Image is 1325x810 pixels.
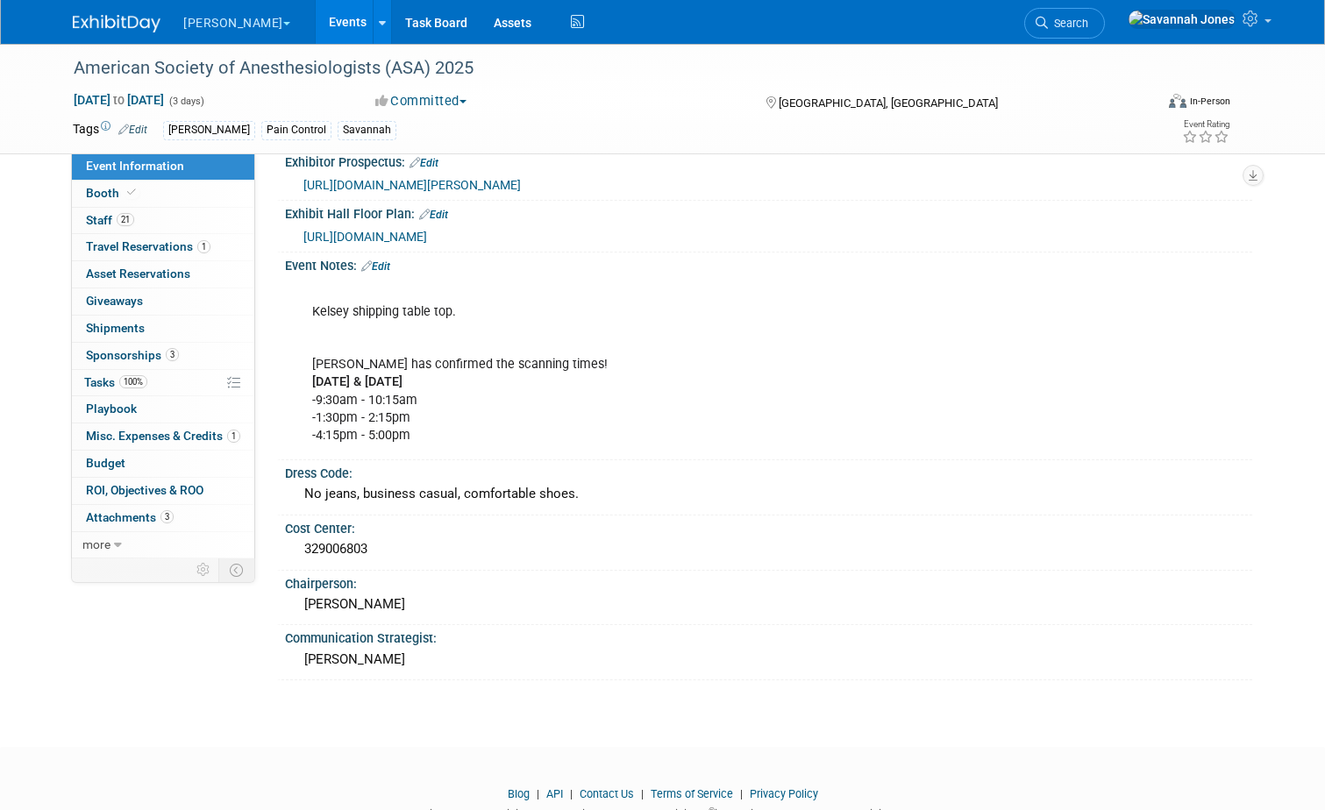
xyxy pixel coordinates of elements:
a: Misc. Expenses & Credits1 [72,423,254,450]
div: Event Notes: [285,252,1252,275]
span: Asset Reservations [86,266,190,281]
span: Playbook [86,401,137,416]
a: Budget [72,451,254,477]
div: 329006803 [298,536,1239,563]
td: Toggle Event Tabs [219,558,255,581]
a: Travel Reservations1 [72,234,254,260]
b: [DATE] & [DATE] [312,374,402,389]
a: Sponsorships3 [72,343,254,369]
span: 1 [197,240,210,253]
a: Edit [410,157,438,169]
a: Booth [72,181,254,207]
a: Edit [419,209,448,221]
div: American Society of Anesthesiologists (ASA) 2025 [68,53,1132,84]
span: Attachments [86,510,174,524]
span: 3 [160,510,174,523]
a: Giveaways [72,288,254,315]
a: API [546,787,563,800]
a: Attachments3 [72,505,254,531]
a: Terms of Service [651,787,733,800]
span: more [82,537,110,551]
div: Exhibit Hall Floor Plan: [285,201,1252,224]
a: Search [1024,8,1105,39]
div: In-Person [1189,95,1230,108]
a: [URL][DOMAIN_NAME][PERSON_NAME] [303,178,521,192]
img: ExhibitDay [73,15,160,32]
span: | [736,787,747,800]
div: Kelsey shipping table top. [PERSON_NAME] has confirmed the scanning times! -9:30am - 10:15am -1:3... [300,277,1065,453]
span: ROI, Objectives & ROO [86,483,203,497]
div: Communication Strategist: [285,625,1252,647]
span: Staff [86,213,134,227]
span: [GEOGRAPHIC_DATA], [GEOGRAPHIC_DATA] [779,96,998,110]
div: No jeans, business casual, comfortable shoes. [298,480,1239,508]
i: Booth reservation complete [127,188,136,197]
a: Edit [361,260,390,273]
span: to [110,93,127,107]
span: Shipments [86,321,145,335]
div: Chairperson: [285,571,1252,593]
span: Booth [86,186,139,200]
a: Contact Us [580,787,634,800]
span: Budget [86,456,125,470]
span: 1 [227,430,240,443]
span: Travel Reservations [86,239,210,253]
span: 100% [119,375,147,388]
div: [PERSON_NAME] [298,591,1239,618]
span: | [637,787,648,800]
div: Cost Center: [285,515,1252,537]
a: Playbook [72,396,254,423]
a: Privacy Policy [750,787,818,800]
div: [PERSON_NAME] [298,646,1239,673]
a: [URL][DOMAIN_NAME] [303,230,427,244]
div: Pain Control [261,121,331,139]
span: Misc. Expenses & Credits [86,429,240,443]
span: Sponsorships [86,348,179,362]
div: Exhibitor Prospectus: [285,149,1252,172]
span: Tasks [84,375,147,389]
div: [PERSON_NAME] [163,121,255,139]
div: Event Rating [1182,120,1229,129]
span: Event Information [86,159,184,173]
span: (3 days) [167,96,204,107]
span: 3 [166,348,179,361]
button: Committed [369,92,474,110]
span: Search [1048,17,1088,30]
a: Staff21 [72,208,254,234]
span: | [566,787,577,800]
div: Event Format [1059,91,1230,117]
a: Edit [118,124,147,136]
a: Event Information [72,153,254,180]
a: more [72,532,254,558]
img: Savannah Jones [1128,10,1236,29]
div: Savannah [338,121,396,139]
span: [DATE] [DATE] [73,92,165,108]
span: Giveaways [86,294,143,308]
td: Personalize Event Tab Strip [189,558,219,581]
div: Dress Code: [285,460,1252,482]
a: Tasks100% [72,370,254,396]
td: Tags [73,120,147,140]
a: Blog [508,787,530,800]
a: Asset Reservations [72,261,254,288]
span: 21 [117,213,134,226]
img: Format-Inperson.png [1169,94,1186,108]
span: | [532,787,544,800]
a: Shipments [72,316,254,342]
a: ROI, Objectives & ROO [72,478,254,504]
